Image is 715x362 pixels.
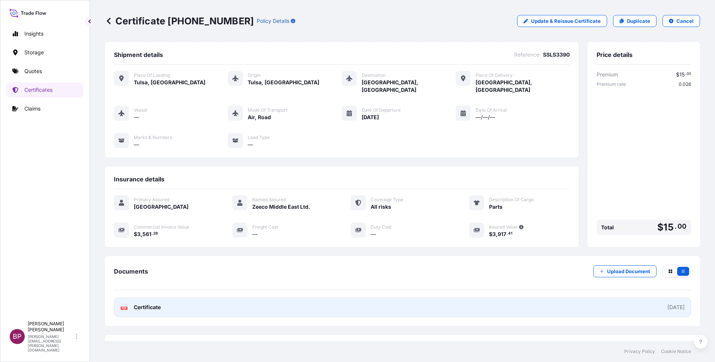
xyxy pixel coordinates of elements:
span: Mode of Transport [248,107,287,113]
span: Shipment details [114,51,163,58]
p: Upload Document [607,268,650,275]
span: $ [657,223,663,232]
div: [DATE] [667,304,685,311]
span: Zeeco Middle East Ltd. [252,203,310,211]
span: 561 [142,232,151,237]
span: Air, Road [248,114,271,121]
span: — [248,141,253,148]
span: Load Type [248,135,270,141]
span: Tulsa, [GEOGRAPHIC_DATA] [134,79,205,86]
span: Documents [114,268,148,275]
span: Freight Cost [252,224,278,230]
p: Certificates [24,86,52,94]
a: PDFCertificate[DATE] [114,298,691,317]
text: PDF [122,307,127,310]
span: . [675,224,677,229]
span: Parts [489,203,503,211]
a: Quotes [6,64,84,79]
span: Place of Loading [134,72,170,78]
span: 3 [137,232,141,237]
span: — [134,141,139,148]
button: Upload Document [593,265,657,277]
span: 15 [663,223,673,232]
span: Reference : [514,51,541,58]
a: Claims [6,101,84,116]
span: — [252,230,257,238]
span: , [496,232,498,237]
span: BP [13,333,22,340]
span: —/—/— [476,114,495,121]
p: Duplicate [627,17,650,25]
span: $ [134,232,137,237]
span: Marks & Numbers [134,135,172,141]
span: Coverage Type [371,197,403,203]
span: Premium rate [597,81,626,87]
span: Certificate [134,304,161,311]
span: Primary Assured [134,197,169,203]
span: . [152,232,153,235]
span: Duty Cost [371,224,392,230]
span: Description Of Cargo [489,197,534,203]
span: All risks [371,203,391,211]
span: [DATE] [362,114,379,121]
span: — [134,114,139,121]
span: [GEOGRAPHIC_DATA], [GEOGRAPHIC_DATA] [362,79,456,94]
a: Privacy Policy [624,349,655,355]
p: Certificate [PHONE_NUMBER] [105,15,254,27]
span: — [371,230,376,238]
span: Tulsa, [GEOGRAPHIC_DATA] [248,79,319,86]
span: Total [601,224,614,231]
p: Update & Reissue Certificate [531,17,601,25]
span: Insured Value [489,224,518,230]
span: 00 [687,73,691,75]
span: 00 [678,224,687,229]
p: [PERSON_NAME] [PERSON_NAME] [28,321,74,333]
span: Commercial Invoice Value [134,224,189,230]
span: [GEOGRAPHIC_DATA] [134,203,188,211]
p: Claims [24,105,40,112]
a: Update & Reissue Certificate [517,15,607,27]
span: $ [489,232,492,237]
span: 28 [153,232,158,235]
p: Insights [24,30,43,37]
a: Duplicate [613,15,657,27]
p: Policy Details [257,17,289,25]
p: Quotes [24,67,42,75]
a: Storage [6,45,84,60]
span: Origin [248,72,260,78]
span: Insurance details [114,175,165,183]
p: [PERSON_NAME][EMAIL_ADDRESS][PERSON_NAME][DOMAIN_NAME] [28,334,74,352]
span: SSLS3390 [543,51,570,58]
span: 15 [679,72,685,77]
span: Date of Departure [362,107,401,113]
a: Certificates [6,82,84,97]
span: Date of Arrival [476,107,507,113]
span: Place of Delivery [476,72,513,78]
span: 917 [498,232,506,237]
p: Cancel [676,17,694,25]
span: 0.026 [679,81,691,87]
span: 3 [492,232,496,237]
span: , [141,232,142,237]
a: Cookie Notice [661,349,691,355]
a: Insights [6,26,84,41]
span: Destination [362,72,386,78]
p: Storage [24,49,44,56]
span: Price details [597,51,633,58]
span: Premium [597,71,618,78]
span: Named Assured [252,197,286,203]
span: $ [676,72,679,77]
span: . [685,73,686,75]
span: . [507,232,508,235]
span: Vessel [134,107,147,113]
span: [GEOGRAPHIC_DATA], [GEOGRAPHIC_DATA] [476,79,570,94]
span: 41 [508,232,512,235]
button: Cancel [663,15,700,27]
